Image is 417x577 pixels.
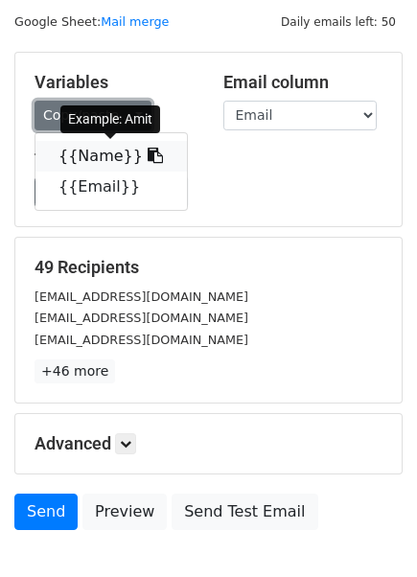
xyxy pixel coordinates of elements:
[14,494,78,530] a: Send
[35,359,115,383] a: +46 more
[35,289,248,304] small: [EMAIL_ADDRESS][DOMAIN_NAME]
[35,257,382,278] h5: 49 Recipients
[101,14,169,29] a: Mail merge
[172,494,317,530] a: Send Test Email
[223,72,383,93] h5: Email column
[35,172,187,202] a: {{Email}}
[274,12,403,33] span: Daily emails left: 50
[35,333,248,347] small: [EMAIL_ADDRESS][DOMAIN_NAME]
[321,485,417,577] iframe: Chat Widget
[35,141,187,172] a: {{Name}}
[60,105,160,133] div: Example: Amit
[35,101,151,130] a: Copy/paste...
[14,14,169,29] small: Google Sheet:
[82,494,167,530] a: Preview
[274,14,403,29] a: Daily emails left: 50
[35,433,382,454] h5: Advanced
[35,311,248,325] small: [EMAIL_ADDRESS][DOMAIN_NAME]
[35,72,195,93] h5: Variables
